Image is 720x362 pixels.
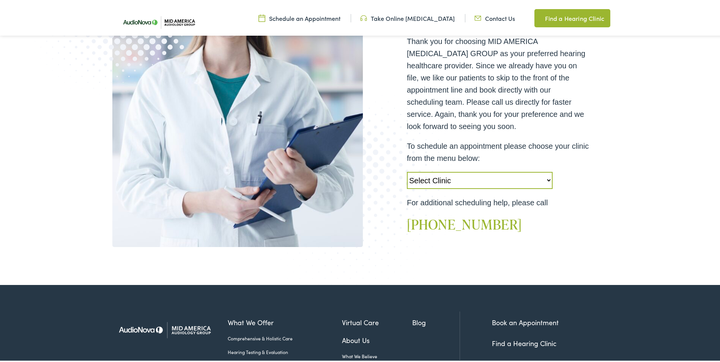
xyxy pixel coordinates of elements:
[342,316,413,326] a: Virtual Care
[228,316,342,326] a: What We Offer
[474,13,515,21] a: Contact Us
[412,316,460,326] a: Blog
[342,334,413,344] a: About Us
[407,195,589,207] p: For additional scheduling help, please call
[407,34,589,131] p: Thank you for choosing MID AMERICA [MEDICAL_DATA] GROUP as your preferred hearing healthcare prov...
[228,347,342,354] a: Hearing Testing & Evaluation
[534,12,541,21] img: utility icon
[360,13,455,21] a: Take Online [MEDICAL_DATA]
[492,337,556,346] a: Find a Hearing Clinic
[492,316,559,326] a: Book an Appointment
[534,8,610,26] a: Find a Hearing Clinic
[360,13,367,21] img: utility icon
[407,213,522,232] a: [PHONE_NUMBER]
[258,13,265,21] img: utility icon
[228,334,342,340] a: Comprehensive & Holistic Care
[263,93,463,299] img: Bottom portion of a graphic image with a halftone pattern, adding to the site's aesthetic appeal.
[342,351,413,358] a: What We Believe
[474,13,481,21] img: utility icon
[112,310,217,347] img: Mid America Audiology Group
[258,13,340,21] a: Schedule an Appointment
[407,139,589,163] p: To schedule an appointment please choose your clinic from the menu below:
